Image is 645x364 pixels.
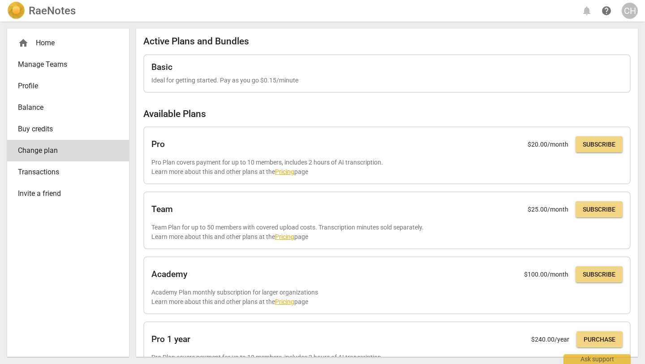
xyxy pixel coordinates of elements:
a: Pricing [275,233,294,240]
span: Invite a friend [18,188,111,199]
h2: Academy [151,269,187,279]
h2: Pro 1 year [151,334,190,344]
a: Help [598,3,615,19]
span: Subscribe [583,140,615,149]
button: Subscribe [576,266,623,282]
span: Profile [18,81,111,91]
a: LogoRaeNotes [7,2,76,20]
h2: Pro [151,139,165,149]
a: Buy credits [7,118,129,140]
button: CH [622,3,638,19]
span: Subscribe [583,205,615,214]
span: Balance [18,102,111,113]
p: Academy Plan monthly subscription for larger organizations Learn more about this and other plans ... [151,288,623,306]
div: Home [7,32,129,54]
p: $ 25.00 /month [528,205,568,214]
p: Team Plan for up to 50 members with covered upload costs. Transcription minutes sold separately. ... [151,223,623,241]
a: Pricing [275,298,294,305]
span: home [18,38,29,48]
p: $ 20.00 /month [528,140,568,149]
button: Purchase [576,331,623,347]
a: Manage Teams [7,54,129,75]
button: Subscribe [576,136,623,152]
span: Transactions [18,167,111,178]
a: Pricing [275,168,294,175]
h2: Team [151,204,173,214]
button: Subscribe [576,201,623,217]
h2: Available Plans [143,108,631,120]
h2: RaeNotes [29,4,76,17]
p: $ 240.00 /year [531,335,569,344]
span: Subscribe [583,270,615,279]
h2: Active Plans and Bundles [143,36,631,47]
span: Purchase [584,335,615,344]
p: $ 100.00 /month [524,270,568,279]
a: Invite a friend [7,183,129,204]
a: Profile [7,75,129,97]
span: Change plan [18,145,111,156]
div: Ask support [563,354,631,364]
span: help [601,5,612,16]
p: Ideal for getting started. Pay as you go $0.15/minute [151,76,623,85]
span: Buy credits [18,124,111,134]
a: Transactions [7,161,129,183]
a: Balance [7,97,129,118]
a: Change plan [7,140,129,161]
p: Pro Plan covers payment for up to 10 members, includes 2 hours of AI transcription. Learn more ab... [151,158,623,176]
h2: Basic [151,62,172,72]
img: Logo [7,2,25,20]
div: Home [18,38,111,48]
span: Manage Teams [18,59,111,70]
